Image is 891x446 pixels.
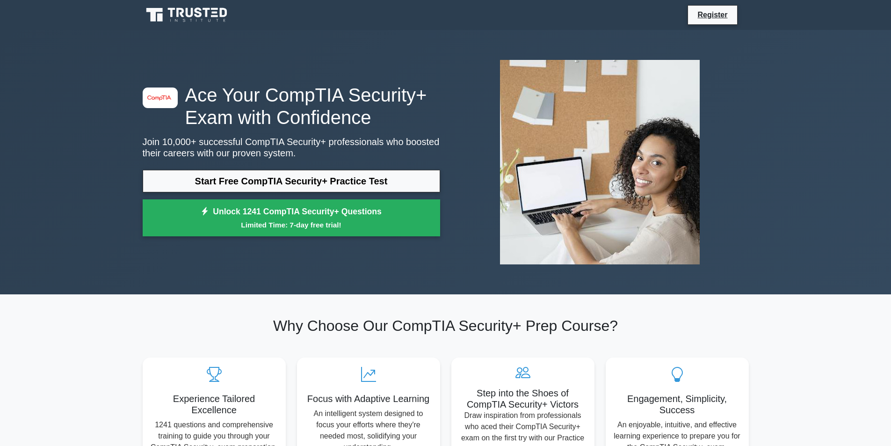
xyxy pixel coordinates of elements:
[143,170,440,192] a: Start Free CompTIA Security+ Practice Test
[154,219,428,230] small: Limited Time: 7-day free trial!
[613,393,741,416] h5: Engagement, Simplicity, Success
[143,199,440,237] a: Unlock 1241 CompTIA Security+ QuestionsLimited Time: 7-day free trial!
[143,136,440,159] p: Join 10,000+ successful CompTIA Security+ professionals who boosted their careers with our proven...
[143,84,440,129] h1: Ace Your CompTIA Security+ Exam with Confidence
[150,393,278,416] h5: Experience Tailored Excellence
[692,9,733,21] a: Register
[304,393,433,404] h5: Focus with Adaptive Learning
[143,317,749,335] h2: Why Choose Our CompTIA Security+ Prep Course?
[459,388,587,410] h5: Step into the Shoes of CompTIA Security+ Victors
